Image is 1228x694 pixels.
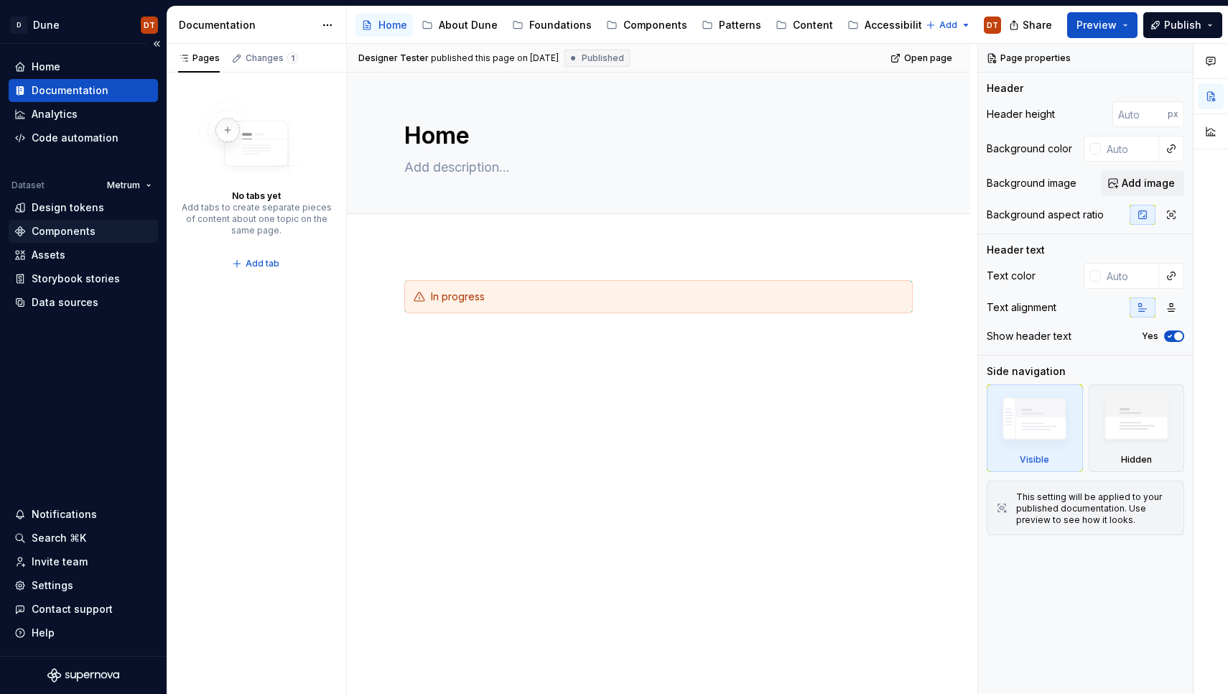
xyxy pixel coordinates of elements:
[358,52,429,64] span: Designer Tester
[9,574,158,597] a: Settings
[987,384,1083,472] div: Visible
[47,668,119,683] svg: Supernova Logo
[987,300,1056,315] div: Text alignment
[9,291,158,314] a: Data sources
[32,83,108,98] div: Documentation
[32,602,113,616] div: Contact support
[178,52,220,64] div: Pages
[529,18,592,32] div: Foundations
[9,244,158,267] a: Assets
[987,142,1072,156] div: Background color
[10,17,27,34] div: D
[9,550,158,573] a: Invite team
[1101,263,1159,289] input: Auto
[32,272,120,286] div: Storybook stories
[696,14,767,37] a: Patterns
[32,578,73,593] div: Settings
[32,295,98,310] div: Data sources
[355,14,413,37] a: Home
[246,52,298,64] div: Changes
[987,269,1036,283] div: Text color
[506,14,597,37] a: Foundations
[865,18,928,32] div: Accessibility
[9,55,158,78] a: Home
[416,14,503,37] a: About Dune
[355,11,918,40] div: Page tree
[9,126,158,149] a: Code automation
[9,220,158,243] a: Components
[1164,18,1201,32] span: Publish
[228,254,286,274] button: Add tab
[32,248,65,262] div: Assets
[439,18,498,32] div: About Dune
[987,243,1045,257] div: Header text
[1020,454,1049,466] div: Visible
[1067,12,1138,38] button: Preview
[987,329,1071,343] div: Show header text
[9,196,158,219] a: Design tokens
[886,48,959,68] a: Open page
[144,19,155,31] div: DT
[401,119,910,153] textarea: Home
[32,555,88,569] div: Invite team
[1002,12,1061,38] button: Share
[9,103,158,126] a: Analytics
[623,18,687,32] div: Components
[987,364,1066,379] div: Side navigation
[32,131,118,145] div: Code automation
[1089,384,1185,472] div: Hidden
[987,107,1055,121] div: Header height
[32,507,97,522] div: Notifications
[3,9,164,40] button: DDuneDT
[9,79,158,102] a: Documentation
[32,107,78,121] div: Analytics
[921,15,975,35] button: Add
[431,52,559,64] div: published this page on [DATE]
[287,52,298,64] span: 1
[9,503,158,526] button: Notifications
[1023,18,1052,32] span: Share
[987,19,998,31] div: DT
[1121,454,1152,466] div: Hidden
[107,180,140,191] span: Metrum
[1168,108,1178,120] p: px
[146,34,167,54] button: Collapse sidebar
[582,52,624,64] span: Published
[431,290,903,304] div: In progress
[32,626,55,640] div: Help
[1076,18,1117,32] span: Preview
[939,19,957,31] span: Add
[987,208,1104,222] div: Background aspect ratio
[1122,176,1175,190] span: Add image
[101,175,158,195] button: Metrum
[378,18,407,32] div: Home
[246,258,279,269] span: Add tab
[987,81,1023,96] div: Header
[1112,101,1168,127] input: Auto
[9,598,158,621] button: Contact support
[9,527,158,550] button: Search ⌘K
[32,531,86,545] div: Search ⌘K
[793,18,833,32] div: Content
[904,52,952,64] span: Open page
[719,18,761,32] div: Patterns
[179,18,315,32] div: Documentation
[9,621,158,644] button: Help
[1142,330,1158,342] label: Yes
[600,14,693,37] a: Components
[1143,12,1222,38] button: Publish
[32,60,60,74] div: Home
[987,176,1076,190] div: Background image
[181,202,332,236] div: Add tabs to create separate pieces of content about one topic on the same page.
[33,18,60,32] div: Dune
[11,180,45,191] div: Dataset
[1016,491,1175,526] div: This setting will be applied to your published documentation. Use preview to see how it looks.
[32,224,96,239] div: Components
[770,14,839,37] a: Content
[9,267,158,290] a: Storybook stories
[1101,136,1159,162] input: Auto
[32,200,104,215] div: Design tokens
[232,190,281,202] div: No tabs yet
[842,14,934,37] a: Accessibility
